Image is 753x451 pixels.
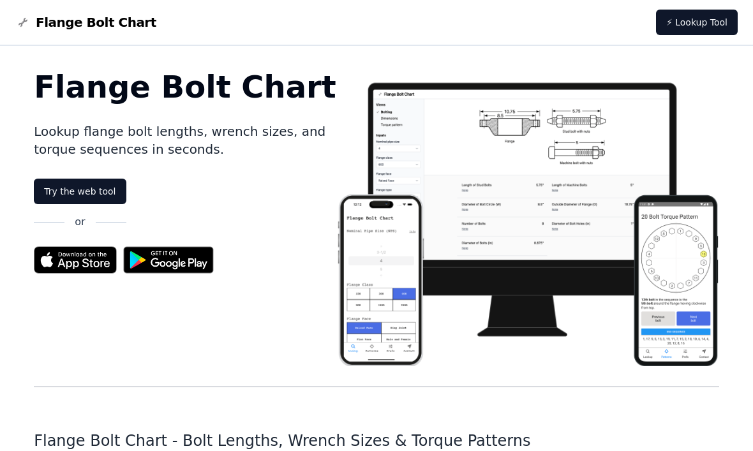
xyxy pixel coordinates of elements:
[36,13,156,31] span: Flange Bolt Chart
[117,240,220,280] img: Get it on Google Play
[15,15,31,30] img: Flange Bolt Chart Logo
[75,214,85,230] p: or
[34,122,336,158] p: Lookup flange bolt lengths, wrench sizes, and torque sequences in seconds.
[336,71,719,366] img: Flange bolt chart app screenshot
[34,71,336,102] h1: Flange Bolt Chart
[656,10,738,35] a: ⚡ Lookup Tool
[34,179,126,204] a: Try the web tool
[15,13,156,31] a: Flange Bolt Chart LogoFlange Bolt Chart
[34,246,117,274] img: App Store badge for the Flange Bolt Chart app
[34,431,719,451] h1: Flange Bolt Chart - Bolt Lengths, Wrench Sizes & Torque Patterns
